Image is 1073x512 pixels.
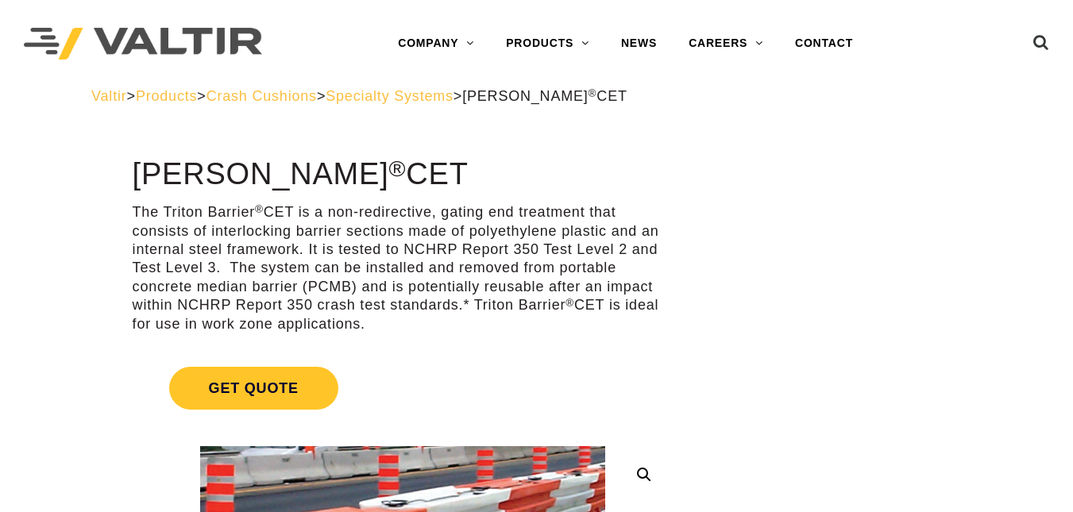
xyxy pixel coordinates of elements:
span: [PERSON_NAME] CET [462,88,627,104]
p: The Triton Barrier CET is a non-redirective, gating end treatment that consists of interlocking b... [133,203,673,333]
sup: ® [389,156,407,181]
h1: [PERSON_NAME] CET [133,158,673,191]
a: Crash Cushions [206,88,317,104]
a: PRODUCTS [490,28,605,60]
div: > > > > [91,87,982,106]
a: CONTACT [779,28,869,60]
a: COMPANY [382,28,490,60]
sup: ® [589,87,597,99]
a: Get Quote [133,348,673,429]
img: Valtir [24,28,262,60]
sup: ® [255,203,264,215]
sup: ® [565,297,574,309]
a: Specialty Systems [326,88,454,104]
a: Products [136,88,197,104]
a: CAREERS [673,28,779,60]
a: Valtir [91,88,126,104]
a: NEWS [605,28,673,60]
span: Get Quote [169,367,338,410]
